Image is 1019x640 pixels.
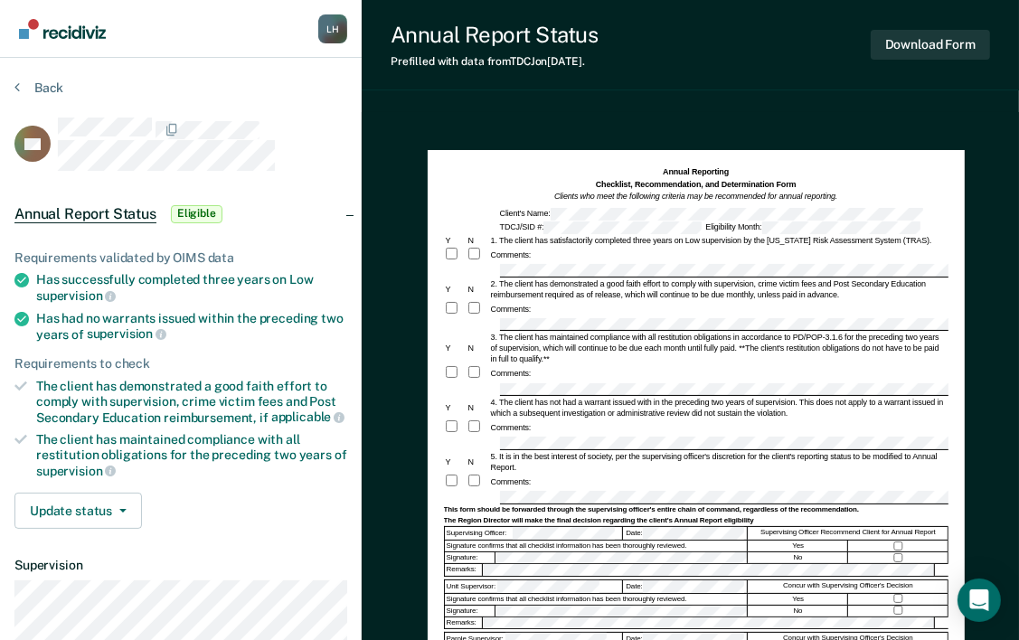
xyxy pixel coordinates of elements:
[498,221,704,234] div: TDCJ/SID #:
[36,288,116,303] span: supervision
[489,249,533,260] div: Comments:
[958,579,1001,622] div: Open Intercom Messenger
[318,14,347,43] div: L H
[445,594,749,605] div: Signature confirms that all checklist information has been thoroughly reviewed.
[749,552,848,563] div: No
[445,541,749,551] div: Signature confirms that all checklist information has been thoroughly reviewed.
[445,580,624,593] div: Unit Supervisor:
[36,464,116,478] span: supervision
[467,284,489,295] div: N
[444,505,948,514] div: This form should be forwarded through the supervising officer's entire chain of command, regardle...
[445,564,483,575] div: Remarks:
[14,356,347,372] div: Requirements to check
[596,180,797,189] strong: Checklist, Recommendation, and Determination Form
[445,527,624,540] div: Supervising Officer:
[489,332,948,364] div: 3. The client has maintained compliance with all restitution obligations in accordance to PD/POP-...
[445,552,496,563] div: Signature:
[171,205,222,223] span: Eligible
[749,527,948,540] div: Supervising Officer Recommend Client for Annual Report
[445,606,496,616] div: Signature:
[318,14,347,43] button: Profile dropdown button
[14,250,347,266] div: Requirements validated by OIMS data
[445,617,483,628] div: Remarks:
[489,235,948,246] div: 1. The client has satisfactorily completed three years on Low supervision by the [US_STATE] Risk ...
[391,22,598,48] div: Annual Report Status
[19,19,106,39] img: Recidiviz
[14,493,142,529] button: Update status
[489,397,948,419] div: 4. The client has not had a warrant issued with in the preceding two years of supervision. This d...
[498,208,925,221] div: Client's Name:
[749,606,848,616] div: No
[36,272,347,303] div: Has successfully completed three years on Low
[554,192,837,201] em: Clients who meet the following criteria may be recommended for annual reporting.
[749,594,848,605] div: Yes
[489,278,948,300] div: 2. The client has demonstrated a good faith effort to comply with supervision, crime victim fees ...
[444,402,467,413] div: Y
[444,456,467,467] div: Y
[36,432,347,478] div: The client has maintained compliance with all restitution obligations for the preceding two years of
[663,167,729,176] strong: Annual Reporting
[271,409,344,424] span: applicable
[444,516,948,525] div: The Region Director will make the final decision regarding the client's Annual Report eligibility
[489,476,533,487] div: Comments:
[871,30,990,60] button: Download Form
[14,80,63,96] button: Back
[749,580,948,593] div: Concur with Supervising Officer's Decision
[391,55,598,68] div: Prefilled with data from TDCJ on [DATE] .
[14,205,156,223] span: Annual Report Status
[467,402,489,413] div: N
[36,379,347,425] div: The client has demonstrated a good faith effort to comply with supervision, crime victim fees and...
[87,326,166,341] span: supervision
[467,456,489,467] div: N
[489,304,533,315] div: Comments:
[749,541,848,551] div: Yes
[489,422,533,433] div: Comments:
[624,527,748,540] div: Date:
[467,235,489,246] div: N
[14,558,347,573] dt: Supervision
[444,284,467,295] div: Y
[703,221,921,234] div: Eligibility Month:
[444,235,467,246] div: Y
[467,343,489,353] div: N
[489,368,533,379] div: Comments:
[36,311,347,342] div: Has had no warrants issued within the preceding two years of
[489,451,948,473] div: 5. It is in the best interest of society, per the supervising officer's discretion for the client...
[624,580,748,593] div: Date:
[444,343,467,353] div: Y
